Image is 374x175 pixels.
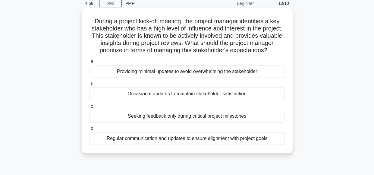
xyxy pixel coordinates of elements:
h5: During a project kick-off meeting, the project manager identifies a key stakeholder who has a hig... [89,17,285,54]
div: Providing minimal updates to avoid overwhelming the stakeholder [90,65,285,78]
div: Occasional updates to maintain stakeholder satisfaction [90,87,285,100]
span: b. [91,81,95,86]
span: d. [91,126,95,131]
span: c. [91,103,94,109]
span: a. [91,59,95,64]
div: Regular communication and updates to ensure alignment with project goals [90,132,285,145]
div: Seeking feedback only during critical project milestones [90,110,285,122]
